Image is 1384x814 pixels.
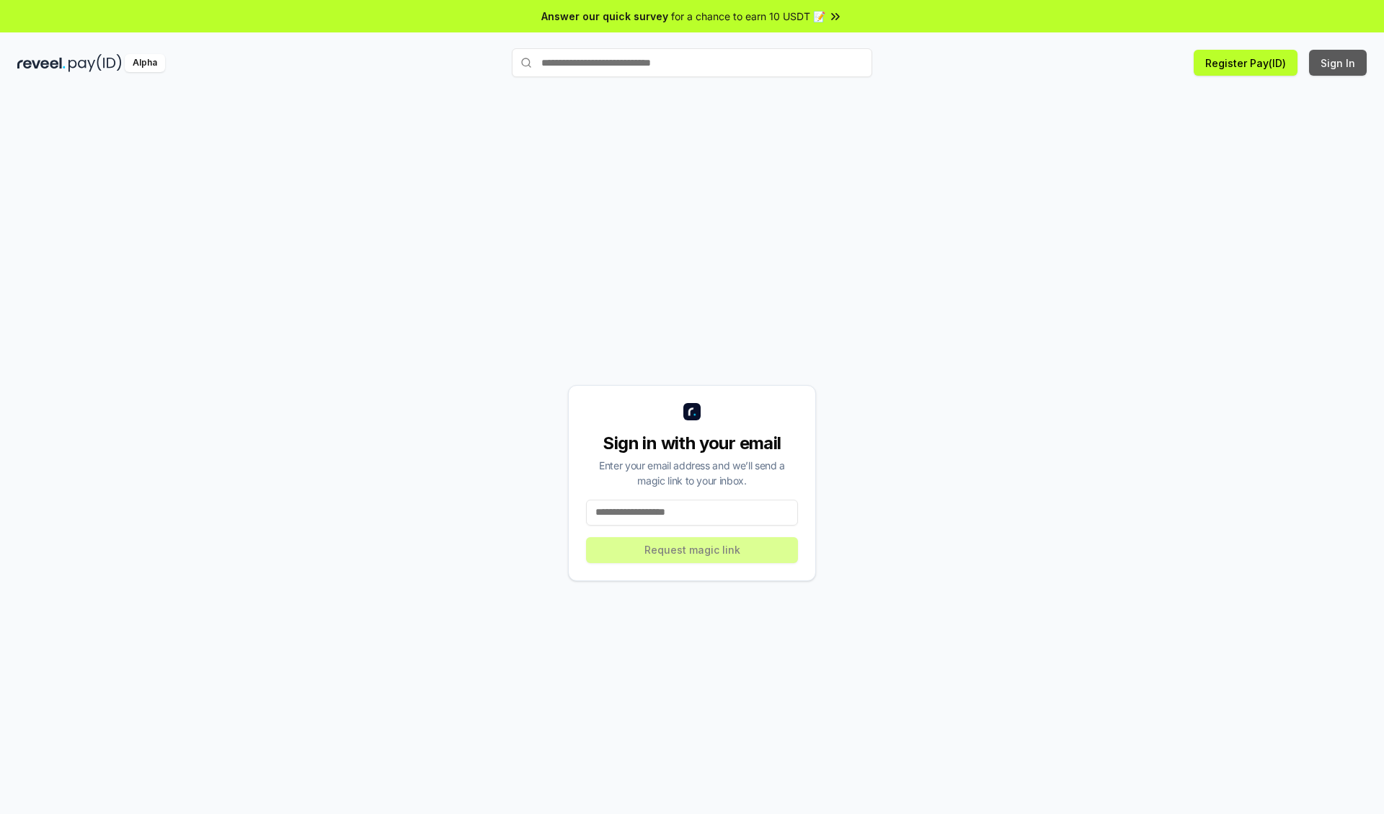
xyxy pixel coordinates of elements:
[586,458,798,488] div: Enter your email address and we’ll send a magic link to your inbox.
[17,54,66,72] img: reveel_dark
[586,432,798,455] div: Sign in with your email
[1309,50,1367,76] button: Sign In
[125,54,165,72] div: Alpha
[68,54,122,72] img: pay_id
[683,403,701,420] img: logo_small
[1194,50,1297,76] button: Register Pay(ID)
[671,9,825,24] span: for a chance to earn 10 USDT 📝
[541,9,668,24] span: Answer our quick survey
